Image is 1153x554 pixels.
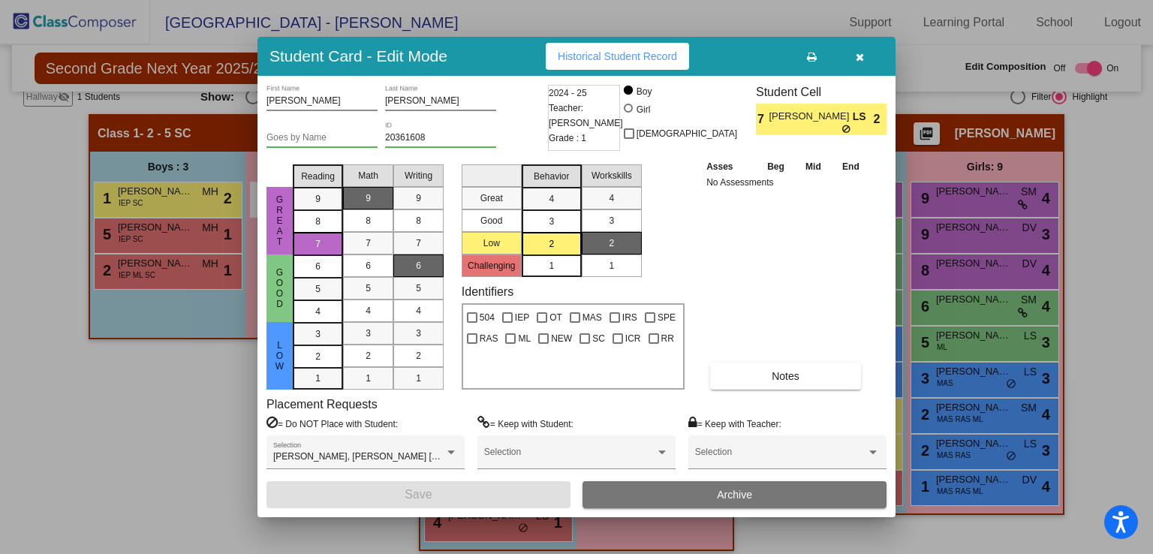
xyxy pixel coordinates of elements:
span: 7 [366,236,371,250]
h3: Student Cell [756,85,887,99]
span: NEW [551,330,572,348]
span: Teacher: [PERSON_NAME] [549,101,623,131]
span: 2 [366,349,371,363]
span: Reading [301,170,335,183]
span: LS [853,109,874,125]
span: 7 [756,110,769,128]
span: Notes [772,370,799,382]
label: = Keep with Student: [477,416,573,431]
span: RR [661,330,674,348]
span: 3 [549,215,554,228]
span: 9 [366,191,371,205]
span: ICR [625,330,641,348]
span: 7 [315,237,321,251]
span: Writing [405,169,432,182]
span: 8 [416,214,421,227]
span: 4 [549,192,554,206]
span: 6 [315,260,321,273]
span: Great [273,194,287,247]
span: ML [518,330,531,348]
label: Identifiers [462,285,513,299]
span: Historical Student Record [558,50,677,62]
span: IEP [515,309,529,327]
button: Historical Student Record [546,43,689,70]
span: 2024 - 25 [549,86,587,101]
button: Archive [583,481,887,508]
span: Grade : 1 [549,131,586,146]
label: Placement Requests [266,397,378,411]
th: End [832,158,871,175]
label: = Do NOT Place with Student: [266,416,398,431]
span: Archive [717,489,752,501]
input: Enter ID [385,133,496,143]
span: 8 [366,214,371,227]
span: 9 [315,192,321,206]
h3: Student Card - Edit Mode [269,47,447,65]
label: = Keep with Teacher: [688,416,781,431]
span: 8 [315,215,321,228]
span: 1 [366,372,371,385]
span: 5 [366,282,371,295]
span: 6 [366,259,371,272]
th: Mid [795,158,831,175]
span: 3 [416,327,421,340]
span: SC [592,330,605,348]
div: Girl [636,103,651,116]
span: 3 [315,327,321,341]
th: Asses [703,158,757,175]
span: Low [273,340,287,372]
span: 9 [416,191,421,205]
span: 2 [315,350,321,363]
span: 1 [416,372,421,385]
input: goes by name [266,133,378,143]
span: 504 [480,309,495,327]
span: 4 [366,304,371,318]
span: 2 [874,110,887,128]
span: 1 [549,259,554,272]
span: 2 [416,349,421,363]
span: 1 [315,372,321,385]
span: 1 [609,259,614,272]
span: RAS [480,330,498,348]
td: No Assessments [703,175,870,190]
span: 6 [416,259,421,272]
span: [DEMOGRAPHIC_DATA] [637,125,737,143]
span: 2 [609,236,614,250]
span: SPE [658,309,676,327]
span: 4 [315,305,321,318]
span: [PERSON_NAME], [PERSON_NAME] [PERSON_NAME], [PERSON_NAME], [PERSON_NAME] [PERSON_NAME], [PERSON_N... [273,451,817,462]
span: 2 [549,237,554,251]
span: IRS [622,309,637,327]
span: 7 [416,236,421,250]
button: Notes [710,363,861,390]
button: Save [266,481,570,508]
span: Math [358,169,378,182]
span: 5 [315,282,321,296]
span: 3 [366,327,371,340]
span: OT [549,309,562,327]
span: 3 [609,214,614,227]
span: Good [273,267,287,309]
div: Boy [636,85,652,98]
span: [PERSON_NAME] [769,109,852,125]
th: Beg [757,158,796,175]
span: 4 [609,191,614,205]
span: Workskills [592,169,632,182]
span: 5 [416,282,421,295]
span: Save [405,488,432,501]
span: 4 [416,304,421,318]
span: MAS [583,309,602,327]
span: Behavior [534,170,569,183]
